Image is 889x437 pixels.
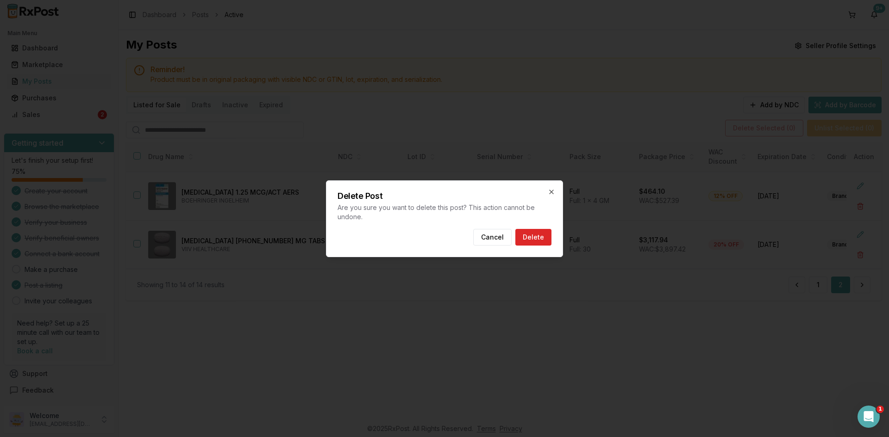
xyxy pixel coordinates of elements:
span: 1 [876,406,884,413]
h2: Delete Post [338,192,551,200]
button: Delete [515,229,551,246]
p: Are you sure you want to delete this post? This action cannot be undone. [338,203,551,222]
button: Cancel [473,229,512,246]
iframe: Intercom live chat [858,406,880,428]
